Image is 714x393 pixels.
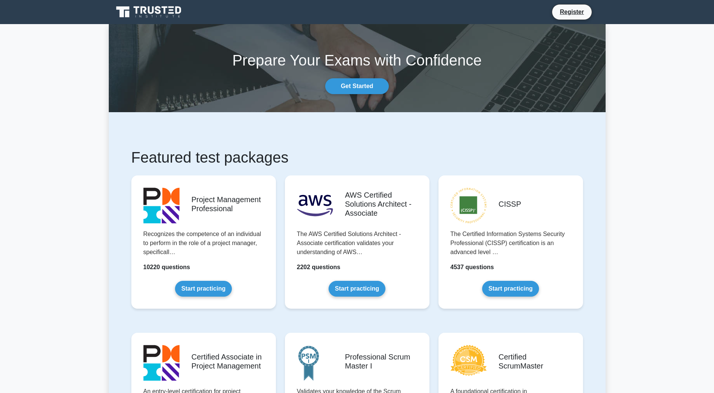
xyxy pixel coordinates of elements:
[555,7,588,17] a: Register
[325,78,388,94] a: Get Started
[482,281,539,297] a: Start practicing
[131,148,583,166] h1: Featured test packages
[109,51,606,69] h1: Prepare Your Exams with Confidence
[175,281,232,297] a: Start practicing
[329,281,385,297] a: Start practicing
